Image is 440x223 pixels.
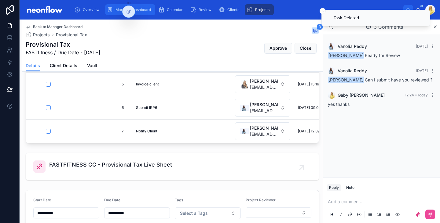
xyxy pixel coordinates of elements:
span: Projects [255,7,269,12]
span: Can I submit have you reviewed ? [328,77,432,82]
span: Vanolia Reddy [338,43,367,49]
button: Close toast [320,8,326,14]
span: Start Date [33,198,51,202]
button: Select Button [175,207,241,219]
span: [EMAIL_ADDRESS][DOMAIN_NAME] [250,131,278,137]
span: Due Date [104,198,120,202]
a: Vault [87,60,97,72]
h1: Provisional Tax [26,40,100,49]
span: FASTFITNESS CC - Provisional Tax Live Sheet [49,160,172,169]
button: Approve [264,43,292,54]
span: Notify Client [136,129,157,134]
span: Client Details [50,63,77,69]
span: Details [26,63,40,69]
span: Invoice client [136,82,159,87]
button: Note [344,184,357,191]
span: Select a Tags [180,210,208,216]
a: Overview [72,4,104,15]
a: Client Details [50,60,77,72]
span: Approve [269,45,287,51]
a: Review [188,4,216,15]
a: Provisional Tax [56,32,87,38]
span: [PERSON_NAME] [250,78,278,84]
span: 5 [90,82,124,87]
span: Overview [83,7,100,12]
a: Projects [245,4,274,15]
span: [PERSON_NAME] [328,52,364,59]
span: [PERSON_NAME] [250,125,278,131]
span: 6 [90,105,124,110]
span: 3 Comments [374,23,403,31]
span: [EMAIL_ADDRESS][DOMAIN_NAME] [250,84,278,90]
button: Select Button [235,75,290,93]
span: Submit IRP6 [136,105,157,110]
span: Calendar [167,7,183,12]
a: Back to Manager Dashboard [26,24,82,29]
span: [EMAIL_ADDRESS][DOMAIN_NAME] [250,108,278,114]
span: [PERSON_NAME] [250,102,278,108]
span: 7 [90,129,124,134]
a: Details [26,60,40,72]
span: Gaby [PERSON_NAME] [338,92,385,98]
span: Projects [33,32,50,38]
span: Review [199,7,211,12]
button: Reply [327,184,341,191]
span: Back to Manager Dashboard [33,24,82,29]
span: Vault [87,63,97,69]
a: FASTFITNESS CC - Provisional Tax Live Sheet [26,153,319,180]
div: scrollable content [69,3,403,16]
span: 3 [317,24,323,30]
div: Note [346,185,354,190]
span: Tags [175,198,183,202]
button: Select Button [235,99,290,117]
button: 3 [312,27,319,35]
span: Ready for Review [328,53,400,58]
span: [DATE] [416,44,428,49]
a: Calendar [156,4,187,15]
span: [PERSON_NAME] [328,77,364,83]
span: FASTfitness / Due Date - [DATE] [26,49,100,56]
span: Clients [227,7,239,12]
span: Project Reviewer [246,198,276,202]
span: [DATE] 13:16 [298,82,319,87]
span: yes thanks [328,102,350,107]
a: Manager Dashboard [105,4,155,15]
div: Task Deleted. [334,15,360,21]
span: Vanolia Reddy [338,68,367,74]
a: Projects [26,32,50,38]
button: Select Button [246,207,312,218]
button: Select Button [235,122,290,140]
button: Close [295,43,317,54]
span: [DATE] 12:39 [298,129,320,134]
img: App logo [24,5,64,15]
span: [DATE] 09:09 [298,105,321,110]
a: Clients [217,4,244,15]
span: 12:24 • Today [405,93,428,97]
span: [DATE] [416,68,428,73]
span: Manager Dashboard [116,7,151,12]
span: Close [300,45,311,51]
